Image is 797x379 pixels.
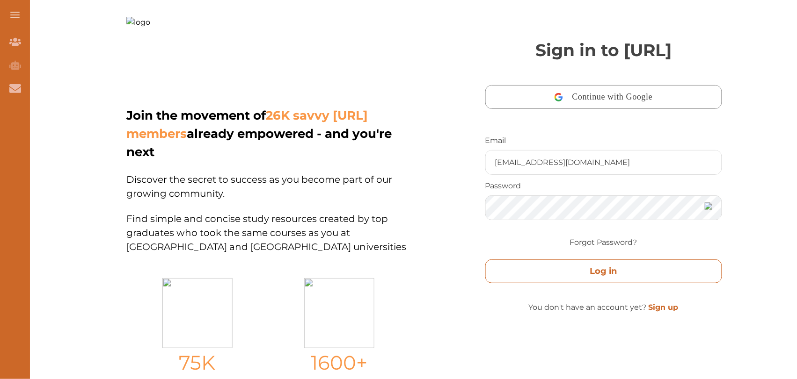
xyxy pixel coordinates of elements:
[485,37,723,63] p: Sign in to [URL]
[485,85,723,109] button: Continue with Google
[486,150,722,174] input: Enter your username or email
[126,107,409,161] p: Join the movement of already empowered - and you're next
[485,302,723,313] p: You don't have an account yet?
[126,17,194,69] img: logo
[162,278,233,348] img: Illustration.25158f3c.png
[705,202,712,210] img: eye.3286bcf0.webp
[649,303,679,312] a: Sign up
[304,278,374,348] img: Group%201403.ccdcecb8.png
[126,200,410,254] p: Find simple and concise study resources created by top graduates who took the same courses as you...
[485,180,723,192] p: Password
[304,348,374,378] p: 1600+
[572,86,658,108] span: Continue with Google
[126,161,410,200] p: Discover the secret to success as you become part of our growing community.
[485,259,723,283] button: Log in
[485,135,723,146] p: Email
[570,237,637,248] a: Forgot Password?
[162,348,233,378] p: 75K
